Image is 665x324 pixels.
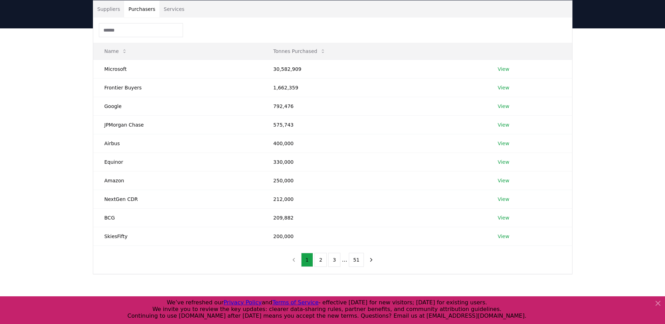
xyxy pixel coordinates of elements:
[262,227,487,245] td: 200,000
[160,1,189,18] button: Services
[93,208,262,227] td: BCG
[498,121,509,128] a: View
[365,253,377,267] button: next page
[124,1,160,18] button: Purchasers
[498,66,509,73] a: View
[498,140,509,147] a: View
[93,134,262,153] td: Airbus
[93,171,262,190] td: Amazon
[93,97,262,115] td: Google
[262,171,487,190] td: 250,000
[262,134,487,153] td: 400,000
[314,253,327,267] button: 2
[93,78,262,97] td: Frontier Buyers
[498,103,509,110] a: View
[498,84,509,91] a: View
[262,153,487,171] td: 330,000
[328,253,340,267] button: 3
[262,60,487,78] td: 30,582,909
[93,115,262,134] td: JPMorgan Chase
[93,60,262,78] td: Microsoft
[262,78,487,97] td: 1,662,359
[93,190,262,208] td: NextGen CDR
[268,44,331,58] button: Tonnes Purchased
[262,190,487,208] td: 212,000
[498,214,509,221] a: View
[262,115,487,134] td: 575,743
[498,177,509,184] a: View
[301,253,313,267] button: 1
[99,44,133,58] button: Name
[262,97,487,115] td: 792,476
[498,233,509,240] a: View
[498,196,509,203] a: View
[93,153,262,171] td: Equinor
[349,253,364,267] button: 51
[93,1,124,18] button: Suppliers
[342,256,347,264] li: ...
[93,227,262,245] td: SkiesFifty
[498,158,509,166] a: View
[262,208,487,227] td: 209,882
